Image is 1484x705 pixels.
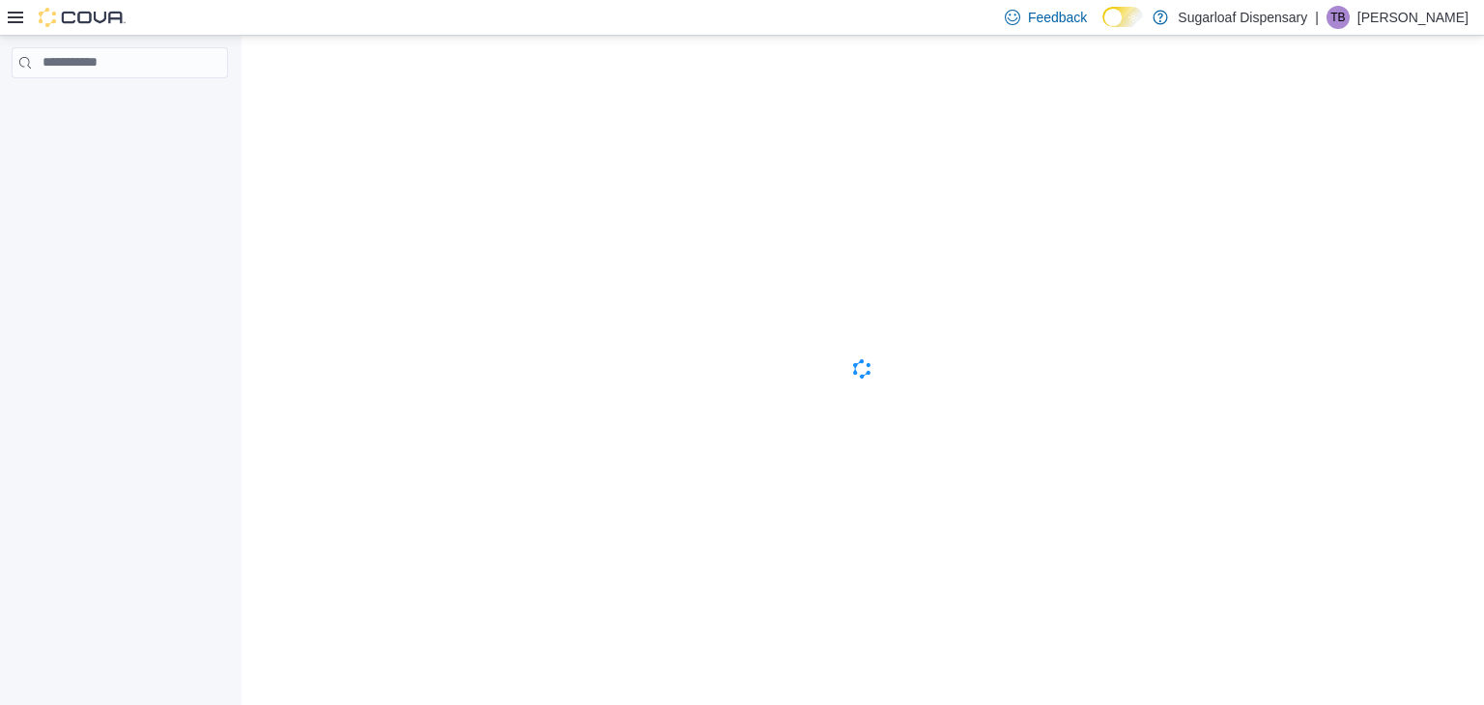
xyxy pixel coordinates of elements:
[1330,6,1345,29] span: TB
[1178,6,1307,29] p: Sugarloaf Dispensary
[1102,7,1143,27] input: Dark Mode
[12,82,228,128] nav: Complex example
[1327,6,1350,29] div: Trevor Bjerke
[1028,8,1087,27] span: Feedback
[1357,6,1469,29] p: [PERSON_NAME]
[39,8,126,27] img: Cova
[1102,27,1103,28] span: Dark Mode
[1315,6,1319,29] p: |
